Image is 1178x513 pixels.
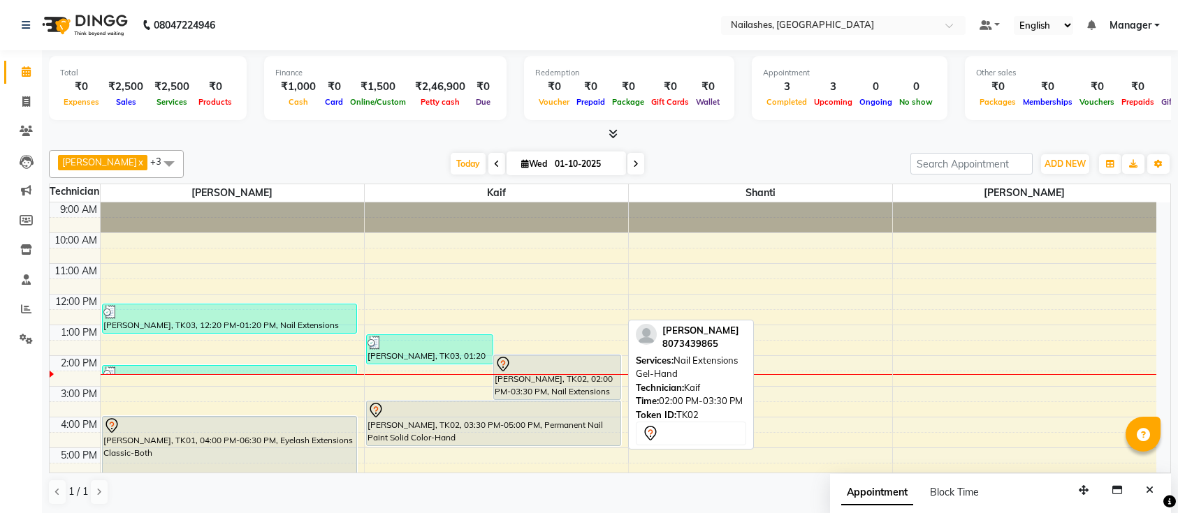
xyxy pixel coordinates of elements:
[68,484,88,499] span: 1 / 1
[636,394,746,408] div: 02:00 PM-03:30 PM
[36,6,131,45] img: logo
[1045,158,1086,169] span: ADD NEW
[763,67,936,79] div: Appointment
[1119,457,1164,499] iframe: chat widget
[763,79,810,95] div: 3
[856,97,896,107] span: Ongoing
[52,233,100,248] div: 10:00 AM
[648,97,692,107] span: Gift Cards
[692,79,723,95] div: ₹0
[976,97,1019,107] span: Packages
[58,417,100,432] div: 4:00 PM
[347,97,409,107] span: Online/Custom
[662,337,739,351] div: 8073439865
[810,79,856,95] div: 3
[609,79,648,95] div: ₹0
[367,401,621,445] div: [PERSON_NAME], TK02, 03:30 PM-05:00 PM, Permanent Nail Paint Solid Color-Hand
[896,97,936,107] span: No show
[321,79,347,95] div: ₹0
[112,97,140,107] span: Sales
[573,79,609,95] div: ₹0
[636,324,657,345] img: profile
[636,382,684,393] span: Technician:
[101,184,364,202] span: [PERSON_NAME]
[154,6,215,45] b: 08047224946
[195,79,235,95] div: ₹0
[1041,154,1089,174] button: ADD NEW
[275,67,495,79] div: Finance
[648,79,692,95] div: ₹0
[409,79,471,95] div: ₹2,46,900
[551,154,620,174] input: 2025-10-01
[636,395,659,406] span: Time:
[58,387,100,401] div: 3:00 PM
[62,156,137,168] span: [PERSON_NAME]
[365,184,628,202] span: Kaif
[1076,97,1118,107] span: Vouchers
[451,153,486,174] span: Today
[1118,79,1158,95] div: ₹0
[1019,79,1076,95] div: ₹0
[636,408,746,422] div: TK02
[50,184,100,199] div: Technician
[763,97,810,107] span: Completed
[60,79,103,95] div: ₹0
[494,355,620,399] div: [PERSON_NAME], TK02, 02:00 PM-03:30 PM, Nail Extensions Gel-Hand
[57,202,100,217] div: 9:00 AM
[471,79,495,95] div: ₹0
[275,79,321,95] div: ₹1,000
[636,355,738,380] span: Nail Extensions Gel-Hand
[841,480,913,505] span: Appointment
[58,356,100,371] div: 2:00 PM
[636,355,674,366] span: Services:
[692,97,723,107] span: Wallet
[195,97,235,107] span: Products
[321,97,347,107] span: Card
[636,409,676,420] span: Token ID:
[153,97,191,107] span: Services
[893,184,1157,202] span: [PERSON_NAME]
[347,79,409,95] div: ₹1,500
[1019,97,1076,107] span: Memberships
[52,264,100,278] div: 11:00 AM
[629,184,892,202] span: Shanti
[150,156,172,167] span: +3
[910,153,1033,174] input: Search Appointment
[137,156,143,168] a: x
[60,67,235,79] div: Total
[535,79,573,95] div: ₹0
[149,79,195,95] div: ₹2,500
[58,448,100,463] div: 5:00 PM
[810,97,856,107] span: Upcoming
[930,486,979,498] span: Block Time
[1076,79,1118,95] div: ₹0
[367,335,493,364] div: [PERSON_NAME], TK03, 01:20 PM-02:20 PM, Nail Art French Color-Hand (₹1200)
[60,97,103,107] span: Expenses
[472,97,494,107] span: Due
[573,97,609,107] span: Prepaid
[103,417,357,491] div: [PERSON_NAME], TK01, 04:00 PM-06:30 PM, Eyelash Extensions Classic-Both
[535,67,723,79] div: Redemption
[285,97,312,107] span: Cash
[636,381,746,395] div: Kaif
[609,97,648,107] span: Package
[417,97,463,107] span: Petty cash
[856,79,896,95] div: 0
[52,295,100,309] div: 12:00 PM
[896,79,936,95] div: 0
[58,325,100,340] div: 1:00 PM
[103,366,357,374] div: [PERSON_NAME], TK03, 02:20 PM-02:35 PM, Free Hand nailart per finger (₹590)
[1118,97,1158,107] span: Prepaids
[103,79,149,95] div: ₹2,500
[103,304,357,333] div: [PERSON_NAME], TK03, 12:20 PM-01:20 PM, Nail Extensions Silicon-Hand (₹1100)
[518,158,551,169] span: Wed
[1110,18,1151,33] span: Manager
[535,97,573,107] span: Voucher
[976,79,1019,95] div: ₹0
[662,325,739,336] span: [PERSON_NAME]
